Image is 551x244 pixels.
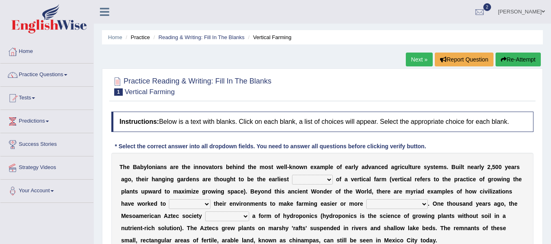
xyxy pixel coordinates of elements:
b: o [202,164,206,170]
small: Vertical Farming [125,88,175,96]
b: s [219,164,223,170]
b: p [145,188,148,195]
b: d [385,164,388,170]
b: i [501,176,503,182]
b: g [221,188,224,195]
b: z [193,188,196,195]
b: s [196,176,199,182]
b: o [493,176,497,182]
b: a [180,176,184,182]
b: t [466,176,468,182]
b: r [514,164,516,170]
b: h [515,176,519,182]
b: B [250,188,254,195]
b: a [511,164,514,170]
b: e [269,176,272,182]
b: r [275,176,277,182]
b: t [182,164,184,170]
b: y [144,164,147,170]
b: n [292,164,296,170]
b: s [424,164,427,170]
b: e [126,164,130,170]
b: , [491,164,492,170]
a: Next » [406,53,433,66]
b: t [443,176,445,182]
b: e [395,176,398,182]
b: w [497,176,502,182]
b: e [189,176,193,182]
b: d [241,164,245,170]
b: e [330,164,333,170]
b: d [365,164,368,170]
b: B [451,164,456,170]
b: l [369,176,371,182]
b: s [430,164,434,170]
b: m [320,164,325,170]
a: Reading & Writing: Fill In The Blanks [158,34,244,40]
b: t [513,176,515,182]
b: e [254,188,258,195]
b: T [119,164,123,170]
b: e [310,164,314,170]
b: l [285,164,287,170]
b: h [184,164,187,170]
b: 0 [495,164,498,170]
b: f [374,176,376,182]
b: t [248,164,250,170]
b: o [219,176,223,182]
b: h [138,176,142,182]
b: . [246,188,247,195]
b: s [164,164,167,170]
b: a [366,176,370,182]
b: e [281,164,284,170]
b: e [345,164,348,170]
b: e [281,176,284,182]
b: i [145,176,146,182]
b: t [214,176,216,182]
b: o [316,188,320,195]
b: y [258,188,261,195]
b: u [412,164,415,170]
b: e [448,176,451,182]
b: ) [243,188,246,195]
b: y [505,164,508,170]
b: e [354,176,357,182]
b: n [503,176,507,182]
b: c [237,188,241,195]
b: u [223,176,227,182]
b: u [456,164,459,170]
b: h [277,188,280,195]
b: t [165,188,167,195]
b: n [467,164,471,170]
b: e [208,176,211,182]
b: y [355,164,358,170]
b: l [147,164,148,170]
b: h [444,176,448,182]
b: w [299,164,304,170]
b: e [417,176,420,182]
b: n [304,164,308,170]
b: o [436,176,439,182]
li: Vertical Farming [246,33,291,41]
b: f [340,164,342,170]
b: a [170,164,173,170]
b: v [392,176,395,182]
b: m [173,188,178,195]
b: x [314,164,317,170]
b: n [217,188,221,195]
b: 0 [498,164,502,170]
b: e [435,164,438,170]
span: 2 [483,3,491,11]
b: e [381,164,385,170]
b: n [152,164,155,170]
a: Predictions [0,110,93,130]
b: l [354,164,355,170]
b: w [211,188,216,195]
b: i [216,188,217,195]
b: B [133,164,137,170]
b: i [400,164,402,170]
b: a [126,188,129,195]
b: o [241,176,244,182]
b: g [202,188,206,195]
b: b [140,164,144,170]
